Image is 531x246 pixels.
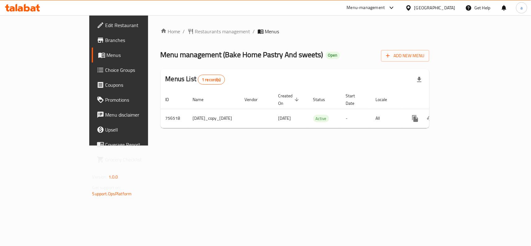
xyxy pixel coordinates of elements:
span: Locale [376,96,395,103]
span: Open [326,53,340,58]
a: Upsell [92,122,178,137]
span: Upsell [105,126,173,133]
a: Menu disclaimer [92,107,178,122]
a: Restaurants management [188,28,250,35]
div: Export file [412,72,427,87]
a: Menus [92,48,178,63]
a: Grocery Checklist [92,152,178,167]
button: more [408,111,423,126]
button: Add New Menu [381,50,429,62]
li: / [253,28,255,35]
span: Promotions [105,96,173,104]
a: Edit Restaurant [92,18,178,33]
span: [DATE] [278,114,291,122]
span: a [520,4,523,11]
button: Change Status [423,111,438,126]
a: Coupons [92,77,178,92]
span: Coverage Report [105,141,173,148]
span: Start Date [346,92,363,107]
span: Menus [107,51,173,59]
span: Created On [278,92,301,107]
span: Choice Groups [105,66,173,74]
span: Restaurants management [195,28,250,35]
div: [GEOGRAPHIC_DATA] [414,4,455,11]
li: / [183,28,185,35]
div: Open [326,52,340,59]
span: Vendor [245,96,266,103]
span: Branches [105,36,173,44]
a: Coverage Report [92,137,178,152]
h2: Menus List [165,74,225,85]
span: 1 record(s) [198,77,225,83]
a: Branches [92,33,178,48]
th: Actions [403,90,473,109]
a: Promotions [92,92,178,107]
span: Coupons [105,81,173,89]
span: ID [165,96,177,103]
a: Choice Groups [92,63,178,77]
span: Menu disclaimer [105,111,173,118]
nav: breadcrumb [161,28,430,35]
span: Active [313,115,329,122]
span: Menu management ( Bake Home Pastry And sweets ) [161,48,323,62]
span: Edit Restaurant [105,21,173,29]
div: Menu-management [347,4,385,12]
td: [DATE]_copy_[DATE] [188,109,240,128]
span: Add New Menu [386,52,424,60]
span: Name [193,96,212,103]
span: Status [313,96,333,103]
a: Support.OpsPlatform [92,190,132,198]
span: Get support on: [92,183,121,192]
span: 1.0.0 [109,173,118,181]
table: enhanced table [161,90,473,128]
td: All [371,109,403,128]
td: - [341,109,371,128]
span: Grocery Checklist [105,156,173,163]
span: Menus [265,28,279,35]
div: Total records count [198,75,225,85]
span: Version: [92,173,108,181]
